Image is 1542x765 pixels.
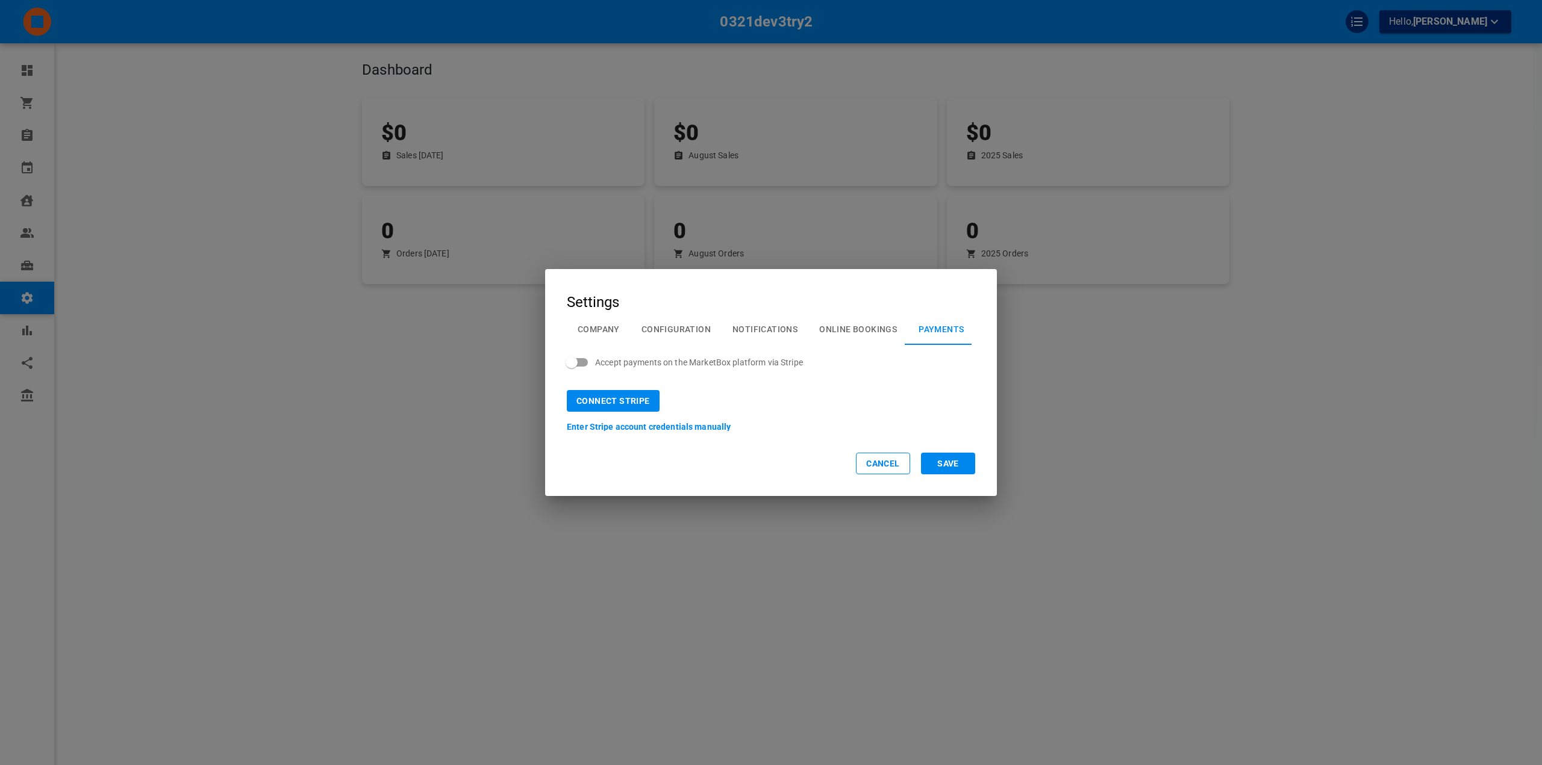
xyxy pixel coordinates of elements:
button: Notifications [722,314,808,345]
button: Configuration [631,314,722,345]
button: Online Bookings [808,314,908,345]
p: Enter Stripe account credentials manually [567,421,731,433]
button: Company [567,314,631,345]
button: Payments [908,314,975,345]
h3: Settings [567,291,619,314]
button: Enter Stripe account credentials manually [567,423,731,431]
button: Save [921,453,975,474]
span: Accept payments on the MarketBox platform via Stripe [595,356,803,368]
button: Cancel [856,453,910,474]
a: Connect Stripe [567,390,660,412]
